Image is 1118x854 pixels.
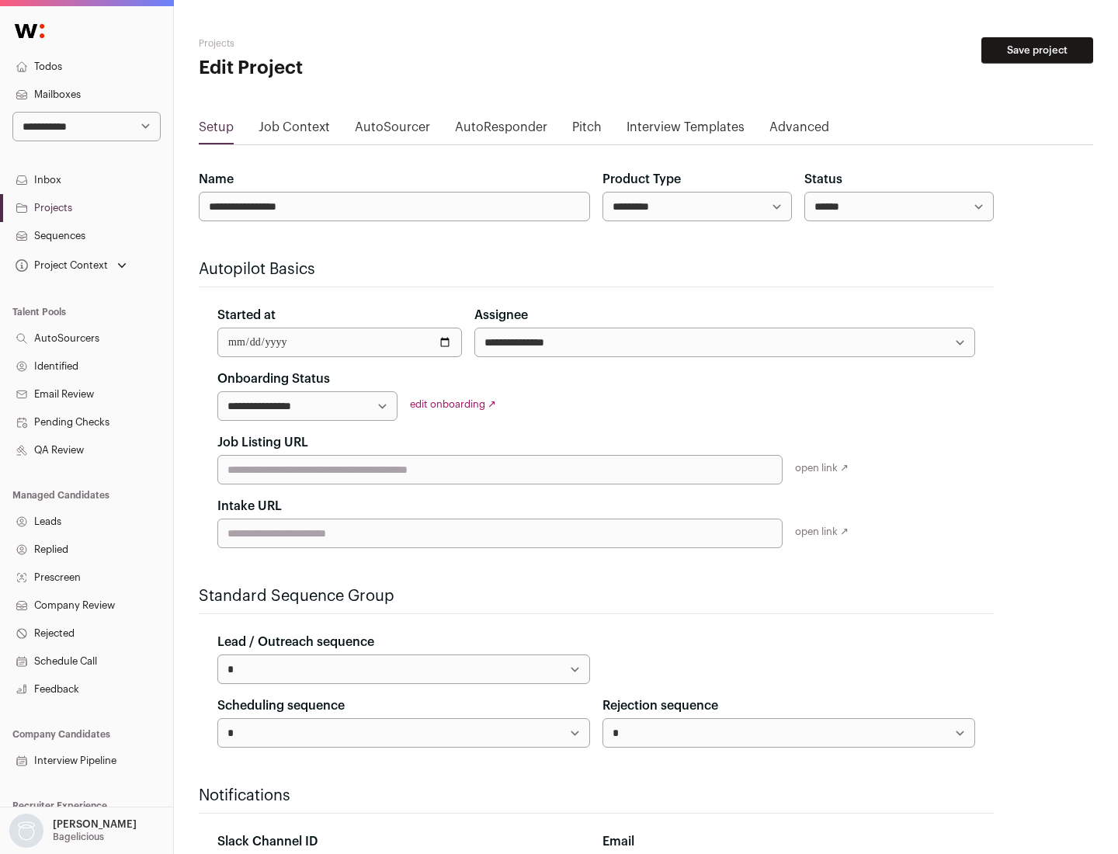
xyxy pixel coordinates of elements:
[199,37,497,50] h2: Projects
[199,785,994,807] h2: Notifications
[455,118,547,143] a: AutoResponder
[474,306,528,325] label: Assignee
[199,170,234,189] label: Name
[199,259,994,280] h2: Autopilot Basics
[259,118,330,143] a: Job Context
[217,306,276,325] label: Started at
[9,814,43,848] img: nopic.png
[602,170,681,189] label: Product Type
[217,696,345,715] label: Scheduling sequence
[217,370,330,388] label: Onboarding Status
[627,118,745,143] a: Interview Templates
[981,37,1093,64] button: Save project
[410,399,496,409] a: edit onboarding ↗
[804,170,842,189] label: Status
[217,497,282,516] label: Intake URL
[199,56,497,81] h1: Edit Project
[217,832,318,851] label: Slack Channel ID
[769,118,829,143] a: Advanced
[199,118,234,143] a: Setup
[355,118,430,143] a: AutoSourcer
[199,585,994,607] h2: Standard Sequence Group
[602,832,975,851] div: Email
[6,814,140,848] button: Open dropdown
[53,831,104,843] p: Bagelicious
[53,818,137,831] p: [PERSON_NAME]
[217,433,308,452] label: Job Listing URL
[6,16,53,47] img: Wellfound
[12,255,130,276] button: Open dropdown
[602,696,718,715] label: Rejection sequence
[217,633,374,651] label: Lead / Outreach sequence
[12,259,108,272] div: Project Context
[572,118,602,143] a: Pitch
